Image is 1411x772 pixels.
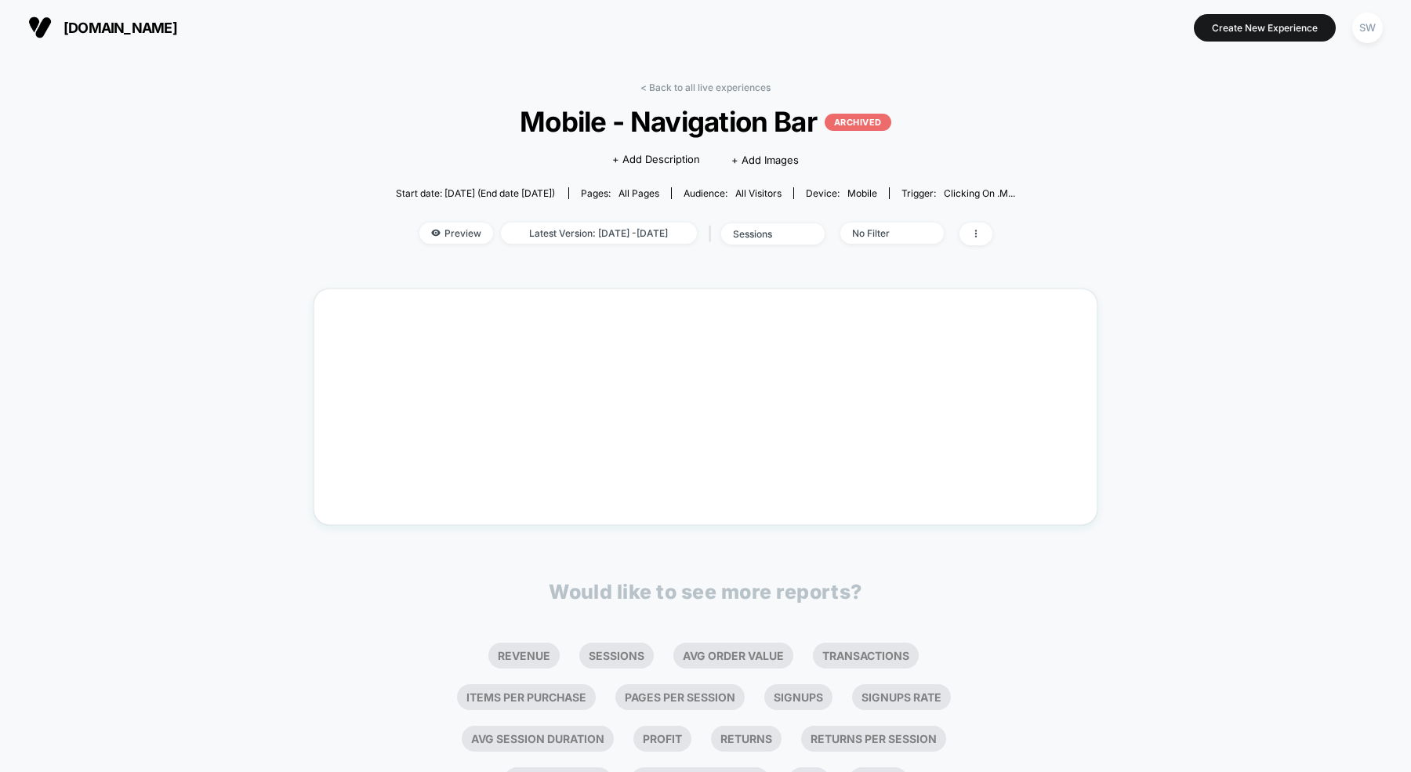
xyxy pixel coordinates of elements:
span: Preview [419,223,493,244]
li: Items Per Purchase [457,684,596,710]
span: mobile [847,187,877,199]
img: Visually logo [28,16,52,39]
li: Returns [711,726,782,752]
li: Pages Per Session [615,684,745,710]
p: Would like to see more reports? [549,580,862,603]
span: | [705,223,721,245]
div: No Filter [852,227,915,239]
span: + Add Images [731,154,799,166]
div: Pages: [581,187,659,199]
li: Returns Per Session [801,726,946,752]
span: Mobile - Navigation Bar [426,105,984,138]
span: All Visitors [735,187,782,199]
div: Audience: [684,187,782,199]
span: all pages [618,187,659,199]
span: + Add Description [612,152,700,168]
div: sessions [733,228,796,240]
li: Avg Order Value [673,643,793,669]
a: < Back to all live experiences [640,82,771,93]
li: Profit [633,726,691,752]
p: ARCHIVED [825,114,891,131]
div: SW [1352,13,1383,43]
li: Transactions [813,643,919,669]
button: SW [1348,12,1387,44]
li: Revenue [488,643,560,669]
li: Signups [764,684,832,710]
button: [DOMAIN_NAME] [24,15,182,40]
span: Device: [793,187,889,199]
li: Avg Session Duration [462,726,614,752]
span: Clicking on .m... [944,187,1015,199]
div: Trigger: [901,187,1015,199]
li: Sessions [579,643,654,669]
span: Start date: [DATE] (End date [DATE]) [396,187,555,199]
li: Signups Rate [852,684,951,710]
span: [DOMAIN_NAME] [63,20,177,36]
button: Create New Experience [1194,14,1336,42]
span: Latest Version: [DATE] - [DATE] [501,223,697,244]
